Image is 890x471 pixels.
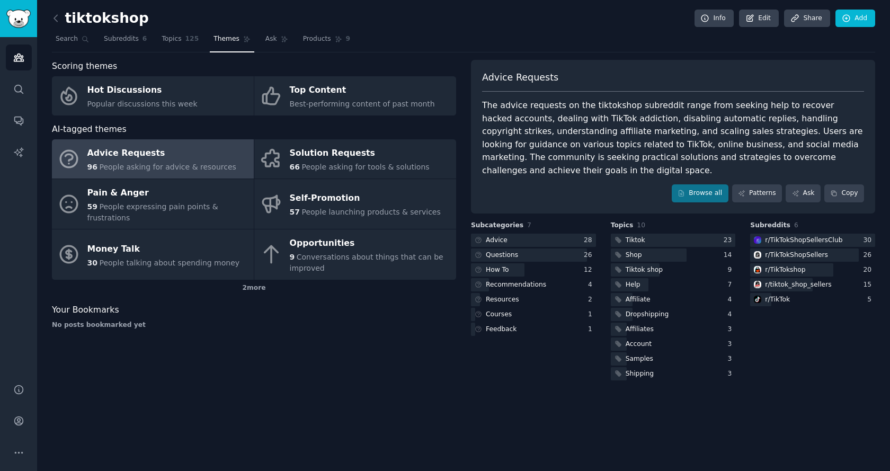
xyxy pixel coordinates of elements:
a: TikTokshopr/TikTokshop20 [750,263,875,277]
span: 9 [346,34,351,44]
div: Account [626,340,652,349]
span: 66 [290,163,300,171]
div: Tiktok shop [626,265,663,275]
a: Questions26 [471,248,596,262]
a: Topics125 [158,31,202,52]
h2: tiktokshop [52,10,149,27]
a: Recommendations4 [471,278,596,291]
span: 30 [87,259,97,267]
div: Affiliate [626,295,651,305]
span: People launching products & services [301,208,440,216]
div: 20 [863,265,875,275]
span: Search [56,34,78,44]
div: 4 [728,295,736,305]
div: 3 [728,369,736,379]
span: Best-performing content of past month [290,100,435,108]
a: TikTokShopSellersr/TikTokShopSellers26 [750,248,875,262]
a: Tiktok23 [611,234,736,247]
a: Samples3 [611,352,736,366]
span: Subreddits [750,221,790,230]
a: Solution Requests66People asking for tools & solutions [254,139,456,179]
a: tiktok_shop_sellersr/tiktok_shop_sellers15 [750,278,875,291]
div: Shop [626,251,642,260]
a: Self-Promotion57People launching products & services [254,179,456,229]
span: 9 [290,253,295,261]
div: 5 [867,295,875,305]
a: Advice Requests96People asking for advice & resources [52,139,254,179]
div: 3 [728,340,736,349]
span: People asking for advice & resources [99,163,236,171]
div: 2 [588,295,596,305]
div: Affiliates [626,325,654,334]
span: 6 [794,221,798,229]
a: Ask [786,184,821,202]
span: Topics [162,34,181,44]
div: r/ TikTokShopSellersClub [765,236,842,245]
div: 1 [588,325,596,334]
a: Feedback1 [471,323,596,336]
a: Tiktok shop9 [611,263,736,277]
div: Top Content [290,82,435,99]
div: r/ TikTokShopSellers [765,251,828,260]
a: Hot DiscussionsPopular discussions this week [52,76,254,115]
div: Hot Discussions [87,82,198,99]
div: No posts bookmarked yet [52,321,456,330]
span: Topics [611,221,634,230]
span: People talking about spending money [99,259,239,267]
span: 96 [87,163,97,171]
a: Subreddits6 [100,31,150,52]
a: Patterns [732,184,782,202]
a: Top ContentBest-performing content of past month [254,76,456,115]
span: Subcategories [471,221,523,230]
span: 7 [527,221,531,229]
div: Advice [486,236,508,245]
a: Products9 [299,31,354,52]
div: 28 [584,236,596,245]
a: Affiliates3 [611,323,736,336]
button: Copy [824,184,864,202]
span: Themes [213,34,239,44]
div: Feedback [486,325,517,334]
span: Conversations about things that can be improved [290,253,443,272]
div: 26 [863,251,875,260]
a: Money Talk30People talking about spending money [52,229,254,280]
div: 9 [728,265,736,275]
span: Scoring themes [52,60,117,73]
div: Opportunities [290,235,451,252]
div: Solution Requests [290,145,430,162]
div: Advice Requests [87,145,236,162]
div: Pain & Anger [87,184,248,201]
a: Opportunities9Conversations about things that can be improved [254,229,456,280]
span: People asking for tools & solutions [301,163,429,171]
span: Advice Requests [482,71,558,84]
a: Account3 [611,337,736,351]
a: TikTokr/TikTok5 [750,293,875,306]
a: TikTokShopSellersClubr/TikTokShopSellersClub30 [750,234,875,247]
a: Themes [210,31,254,52]
div: The advice requests on the tiktokshop subreddit range from seeking help to recover hacked account... [482,99,864,177]
span: 57 [290,208,300,216]
span: 59 [87,202,97,211]
img: tiktok_shop_sellers [754,281,761,288]
div: Money Talk [87,241,240,257]
div: 3 [728,325,736,334]
div: 15 [863,280,875,290]
div: 14 [724,251,736,260]
a: Advice28 [471,234,596,247]
span: Popular discussions this week [87,100,198,108]
a: Help7 [611,278,736,291]
a: How To12 [471,263,596,277]
span: People expressing pain points & frustrations [87,202,218,222]
img: TikTok [754,296,761,303]
span: AI-tagged themes [52,123,127,136]
div: r/ TikTok [765,295,790,305]
div: 12 [584,265,596,275]
div: r/ TikTokshop [765,265,805,275]
div: 4 [728,310,736,319]
a: Add [835,10,875,28]
a: Pain & Anger59People expressing pain points & frustrations [52,179,254,229]
span: Products [303,34,331,44]
a: Info [695,10,734,28]
a: Edit [739,10,779,28]
span: Your Bookmarks [52,304,119,317]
